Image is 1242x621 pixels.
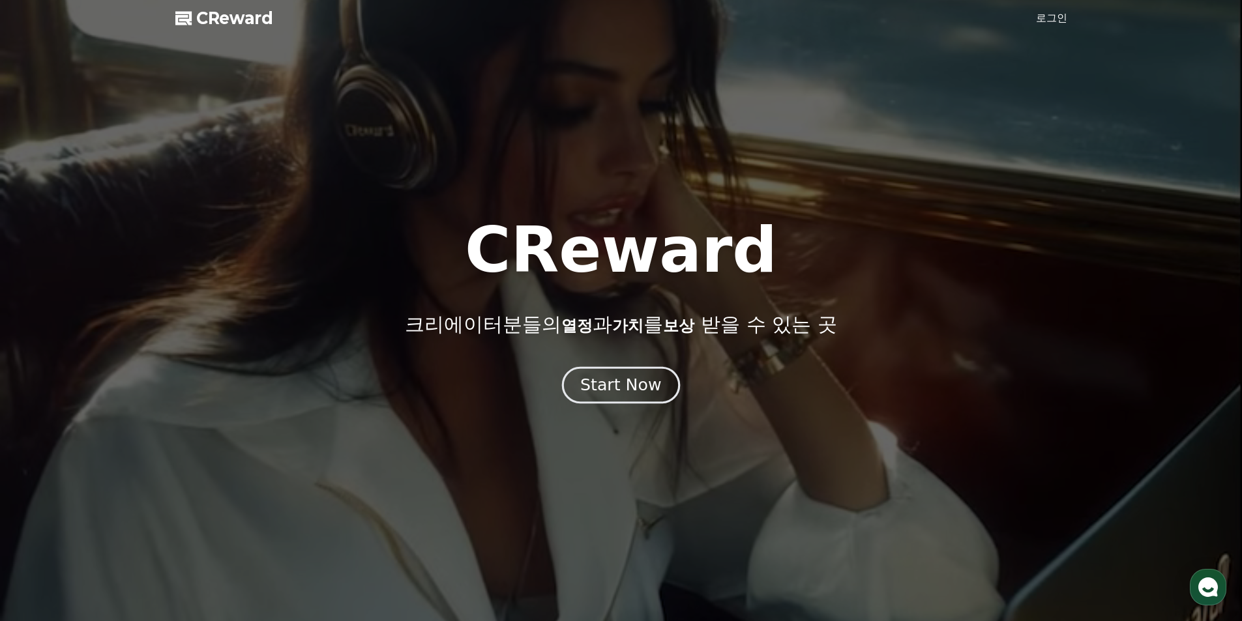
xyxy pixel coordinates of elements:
[465,219,777,282] h1: CReward
[196,8,273,29] span: CReward
[201,433,217,443] span: 설정
[663,317,694,335] span: 보상
[4,413,86,446] a: 홈
[405,313,836,336] p: 크리에이터분들의 과 를 받을 수 있는 곳
[86,413,168,446] a: 대화
[168,413,250,446] a: 설정
[119,433,135,444] span: 대화
[565,381,677,393] a: Start Now
[580,374,661,396] div: Start Now
[175,8,273,29] a: CReward
[612,317,643,335] span: 가치
[1036,10,1067,26] a: 로그인
[562,366,680,403] button: Start Now
[41,433,49,443] span: 홈
[561,317,593,335] span: 열정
